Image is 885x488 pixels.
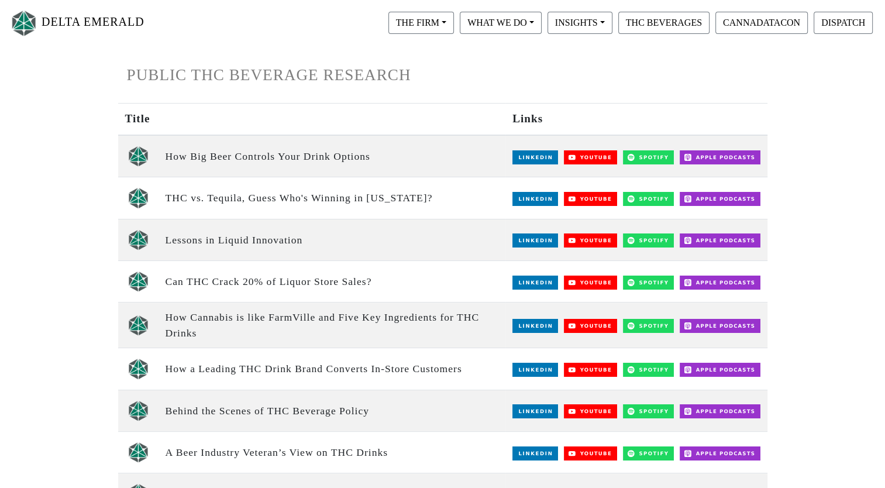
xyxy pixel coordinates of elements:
[159,135,506,177] td: How Big Beer Controls Your Drink Options
[159,431,506,473] td: A Beer Industry Veteran’s View on THC Drinks
[128,315,149,336] img: unscripted logo
[564,319,617,333] img: YouTube
[564,150,617,164] img: YouTube
[118,104,159,135] th: Title
[159,219,506,260] td: Lessons in Liquid Innovation
[460,12,542,34] button: WHAT WE DO
[564,363,617,377] img: YouTube
[127,66,759,85] h1: PUBLIC THC BEVERAGE RESEARCH
[564,233,617,248] img: YouTube
[564,446,617,460] img: YouTube
[512,363,558,377] img: LinkedIn
[512,404,558,418] img: LinkedIn
[715,12,808,34] button: CANNADATACON
[128,271,149,292] img: unscripted logo
[159,390,506,431] td: Behind the Scenes of THC Beverage Policy
[159,303,506,348] td: How Cannabis is like FarmVille and Five Key Ingredients for THC Drinks
[623,446,674,460] img: Spotify
[623,150,674,164] img: Spotify
[680,150,760,164] img: Apple Podcasts
[128,358,149,379] img: unscripted logo
[9,5,144,42] a: DELTA EMERALD
[159,348,506,390] td: How a Leading THC Drink Brand Converts In-Store Customers
[564,276,617,290] img: YouTube
[512,150,558,164] img: LinkedIn
[512,446,558,460] img: LinkedIn
[680,192,760,206] img: Apple Podcasts
[564,192,617,206] img: YouTube
[512,233,558,248] img: LinkedIn
[680,404,760,418] img: Apple Podcasts
[128,400,149,421] img: unscripted logo
[128,442,149,463] img: unscripted logo
[564,404,617,418] img: YouTube
[9,8,39,39] img: Logo
[814,12,873,34] button: DISPATCH
[623,319,674,333] img: Spotify
[623,276,674,290] img: Spotify
[128,229,149,250] img: unscripted logo
[680,363,760,377] img: Apple Podcasts
[680,276,760,290] img: Apple Podcasts
[512,192,558,206] img: LinkedIn
[505,104,767,135] th: Links
[547,12,612,34] button: INSIGHTS
[680,319,760,333] img: Apple Podcasts
[512,319,558,333] img: LinkedIn
[615,17,712,27] a: THC BEVERAGES
[159,177,506,219] td: THC vs. Tequila, Guess Who's Winning in [US_STATE]?
[680,233,760,248] img: Apple Podcasts
[623,192,674,206] img: Spotify
[811,17,876,27] a: DISPATCH
[159,261,506,303] td: Can THC Crack 20% of Liquor Store Sales?
[680,446,760,460] img: Apple Podcasts
[623,233,674,248] img: Spotify
[623,363,674,377] img: Spotify
[712,17,811,27] a: CANNADATACON
[512,276,558,290] img: LinkedIn
[128,187,149,208] img: unscripted logo
[388,12,454,34] button: THE FIRM
[623,404,674,418] img: Spotify
[618,12,710,34] button: THC BEVERAGES
[128,146,149,167] img: unscripted logo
